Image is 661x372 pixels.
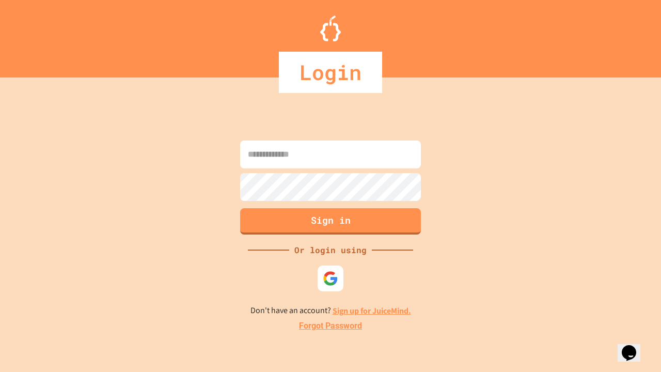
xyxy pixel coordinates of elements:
[575,286,651,330] iframe: chat widget
[289,244,372,256] div: Or login using
[279,52,382,93] div: Login
[333,305,411,316] a: Sign up for JuiceMind.
[299,320,362,332] a: Forgot Password
[320,16,341,41] img: Logo.svg
[250,304,411,317] p: Don't have an account?
[618,331,651,362] iframe: chat widget
[240,208,421,235] button: Sign in
[323,271,338,286] img: google-icon.svg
